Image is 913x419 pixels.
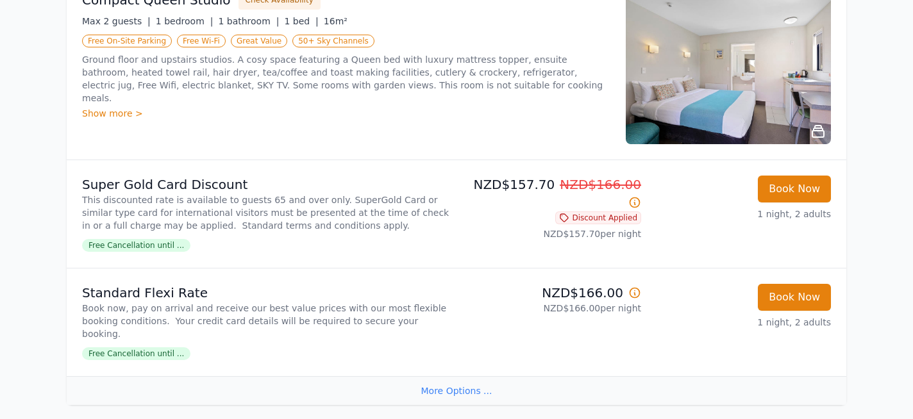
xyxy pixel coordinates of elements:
[177,35,226,47] span: Free Wi-Fi
[292,35,374,47] span: 50+ Sky Channels
[462,284,641,302] p: NZD$166.00
[82,302,451,340] p: Book now, pay on arrival and receive our best value prices with our most flexible booking conditi...
[82,284,451,302] p: Standard Flexi Rate
[651,316,831,329] p: 1 night, 2 adults
[555,211,641,224] span: Discount Applied
[231,35,287,47] span: Great Value
[324,16,348,26] span: 16m²
[82,176,451,193] p: Super Gold Card Discount
[67,376,846,405] div: More Options ...
[284,16,318,26] span: 1 bed |
[82,16,151,26] span: Max 2 guests |
[218,16,279,26] span: 1 bathroom |
[462,176,641,211] p: NZD$157.70
[560,177,641,192] span: NZD$166.00
[758,176,831,202] button: Book Now
[82,193,451,232] p: This discounted rate is available to guests 65 and over only. SuperGold Card or similar type card...
[82,239,190,252] span: Free Cancellation until ...
[651,208,831,220] p: 1 night, 2 adults
[156,16,214,26] span: 1 bedroom |
[82,35,172,47] span: Free On-Site Parking
[82,53,610,104] p: Ground floor and upstairs studios. A cosy space featuring a Queen bed with luxury mattress topper...
[758,284,831,311] button: Book Now
[462,227,641,240] p: NZD$157.70 per night
[82,347,190,360] span: Free Cancellation until ...
[462,302,641,315] p: NZD$166.00 per night
[82,107,610,120] div: Show more >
